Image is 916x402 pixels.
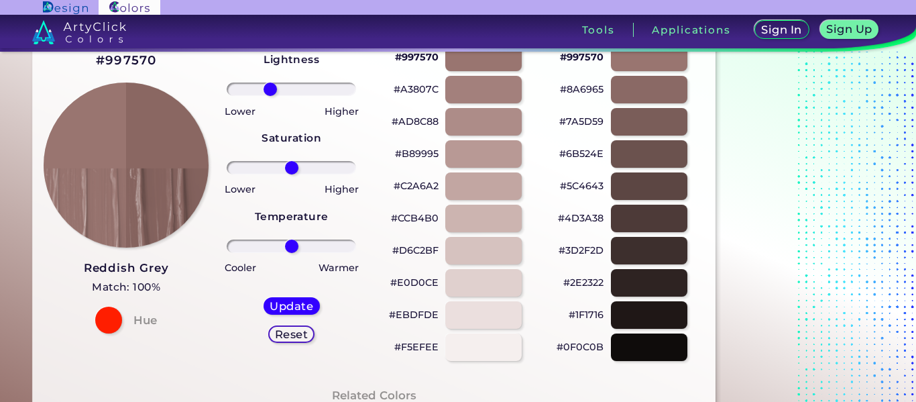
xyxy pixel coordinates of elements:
p: #CCB4B0 [391,210,439,226]
img: ArtyClick Design logo [43,1,88,14]
p: #0F0C0B [557,339,604,355]
h3: Tools [582,25,615,35]
h5: Sign In [760,24,803,36]
p: #A3807C [394,81,439,97]
img: paint_stamp_2_half.png [44,83,209,248]
p: Warmer [319,260,359,276]
p: #D6C2BF [392,242,439,258]
h2: #997570 [96,52,157,69]
strong: Saturation [262,132,321,144]
p: #F5EFEE [394,339,439,355]
h5: Match: 100% [84,279,169,296]
p: #C2A6A2 [394,178,439,194]
a: Sign In [753,20,810,40]
p: Higher [325,181,359,197]
a: Sign Up [819,20,880,40]
p: #5C4643 [560,178,604,194]
p: #AD8C88 [392,113,439,130]
p: Lower [225,103,255,119]
h3: Applications [652,25,730,35]
p: #2E2322 [563,274,604,291]
p: #8A6965 [560,81,604,97]
a: Reddish Grey Match: 100% [84,258,169,297]
p: #1F1716 [569,307,604,323]
h5: Update [269,300,314,311]
img: logo_artyclick_colors_white.svg [32,20,127,44]
p: #EBDFDE [389,307,439,323]
p: #997570 [560,49,604,65]
p: #7A5D59 [559,113,604,130]
p: #6B524E [559,146,604,162]
strong: Temperature [255,210,329,223]
h3: Reddish Grey [84,260,169,277]
h5: Sign Up [825,23,873,35]
p: #4D3A38 [558,210,604,226]
p: #997570 [395,49,439,65]
h4: Hue [133,311,157,330]
p: #B89995 [395,146,439,162]
h5: Reset [274,328,308,340]
p: Higher [325,103,359,119]
p: #3D2F2D [559,242,604,258]
strong: Lightness [264,53,319,66]
p: Cooler [225,260,256,276]
p: #E0D0CE [390,274,439,291]
p: Lower [225,181,255,197]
